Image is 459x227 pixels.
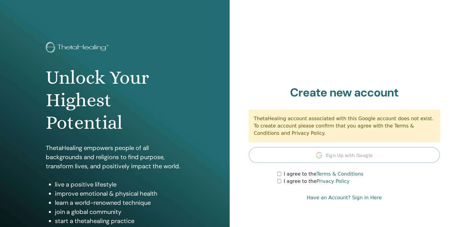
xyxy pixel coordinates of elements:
h1: Unlock Your Highest Potential [46,66,184,134]
p: ThetaHealing empowers people of all backgrounds and religions to find purpose, transform lives, a... [46,143,184,171]
a: Privacy Policy [316,178,349,184]
a: Have an Account? Sign in Here [307,194,382,201]
label: I agree to the [284,170,363,178]
li: learn a world-renowned technique [55,198,184,207]
li: improve emotional & physical health [55,189,184,198]
div: ThetaHealing account associated with this Google account does not exist. To create account please... [249,110,440,142]
li: start a thetahealing practice [55,216,184,225]
li: join a global community [55,207,184,216]
a: Terms & Conditions [316,171,363,177]
label: I agree to the [284,178,349,185]
li: live a positive lifestyle [55,180,184,189]
h2: Create new account [249,86,440,100]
